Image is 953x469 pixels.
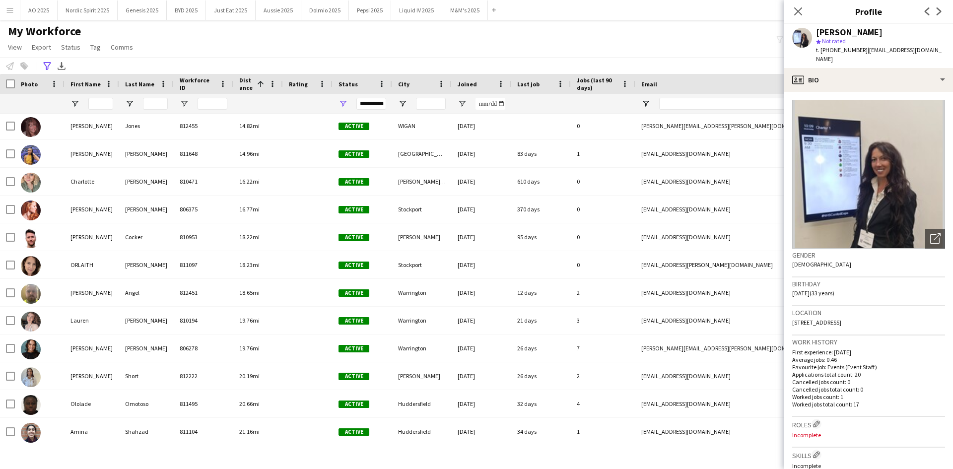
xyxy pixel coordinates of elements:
[20,0,58,20] button: AO 2025
[452,362,511,390] div: [DATE]
[792,431,945,439] p: Incomplete
[339,289,369,297] span: Active
[792,251,945,260] h3: Gender
[119,418,174,445] div: Shahzad
[65,362,119,390] div: [PERSON_NAME]
[21,145,41,165] img: Pharrell Corless-Adams
[65,279,119,306] div: [PERSON_NAME]
[21,367,41,387] img: Nicole Wannie Short
[511,335,571,362] div: 26 days
[511,279,571,306] div: 12 days
[125,80,154,88] span: Last Name
[398,80,409,88] span: City
[119,251,174,278] div: [PERSON_NAME]
[90,43,101,52] span: Tag
[635,196,834,223] div: [EMAIL_ADDRESS][DOMAIN_NAME]
[577,76,617,91] span: Jobs (last 90 days)
[65,112,119,139] div: [PERSON_NAME]
[32,43,51,52] span: Export
[119,307,174,334] div: [PERSON_NAME]
[571,362,635,390] div: 2
[452,251,511,278] div: [DATE]
[239,122,260,130] span: 14.82mi
[792,386,945,393] p: Cancelled jobs total count: 0
[339,428,369,436] span: Active
[452,418,511,445] div: [DATE]
[635,307,834,334] div: [EMAIL_ADDRESS][DOMAIN_NAME]
[398,99,407,108] button: Open Filter Menu
[511,418,571,445] div: 34 days
[816,46,942,63] span: | [EMAIL_ADDRESS][DOMAIN_NAME]
[339,99,347,108] button: Open Filter Menu
[571,307,635,334] div: 3
[816,28,883,37] div: [PERSON_NAME]
[86,41,105,54] a: Tag
[792,393,945,401] p: Worked jobs count: 1
[339,178,369,186] span: Active
[119,112,174,139] div: Jones
[174,362,233,390] div: 812222
[239,261,260,268] span: 18.23mi
[792,308,945,317] h3: Location
[784,68,953,92] div: Bio
[511,390,571,417] div: 32 days
[571,196,635,223] div: 0
[21,201,41,220] img: Emma Ross
[167,0,206,20] button: BYD 2025
[392,362,452,390] div: [PERSON_NAME]
[119,279,174,306] div: Angel
[239,178,260,185] span: 16.22mi
[635,335,834,362] div: [PERSON_NAME][EMAIL_ADDRESS][PERSON_NAME][DOMAIN_NAME]
[65,418,119,445] div: Amina
[392,251,452,278] div: Stockport
[174,390,233,417] div: 811495
[635,390,834,417] div: [EMAIL_ADDRESS][DOMAIN_NAME]
[21,339,41,359] img: Jessica Ashcroft
[107,41,137,54] a: Comms
[339,80,358,88] span: Status
[239,76,253,91] span: Distance
[88,98,113,110] input: First Name Filter Input
[452,223,511,251] div: [DATE]
[339,317,369,325] span: Active
[792,356,945,363] p: Average jobs: 0.46
[391,0,442,20] button: Liquid IV 2025
[511,140,571,167] div: 83 days
[339,123,369,130] span: Active
[792,289,834,297] span: [DATE] (33 years)
[635,168,834,195] div: [EMAIL_ADDRESS][DOMAIN_NAME]
[119,362,174,390] div: Short
[174,251,233,278] div: 811097
[635,279,834,306] div: [EMAIL_ADDRESS][DOMAIN_NAME]
[180,99,189,108] button: Open Filter Menu
[65,140,119,167] div: [PERSON_NAME]
[21,312,41,332] img: Lauren Ashcroft
[339,150,369,158] span: Active
[21,117,41,137] img: KARREN Jones
[511,196,571,223] div: 370 days
[180,76,215,91] span: Workforce ID
[792,401,945,408] p: Worked jobs total count: 17
[641,99,650,108] button: Open Filter Menu
[392,168,452,195] div: [PERSON_NAME]-le-Willows
[476,98,505,110] input: Joined Filter Input
[57,41,84,54] a: Status
[925,229,945,249] div: Open photos pop-in
[239,344,260,352] span: 19.76mi
[792,337,945,346] h3: Work history
[792,371,945,378] p: Applications total count: 20
[70,99,79,108] button: Open Filter Menu
[174,140,233,167] div: 811648
[571,251,635,278] div: 0
[452,279,511,306] div: [DATE]
[784,5,953,18] h3: Profile
[58,0,118,20] button: Nordic Spirit 2025
[119,168,174,195] div: [PERSON_NAME]
[119,140,174,167] div: [PERSON_NAME]
[174,196,233,223] div: 806375
[571,140,635,167] div: 1
[239,372,260,380] span: 20.19mi
[21,173,41,193] img: Charlotte Cox
[339,234,369,241] span: Active
[458,80,477,88] span: Joined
